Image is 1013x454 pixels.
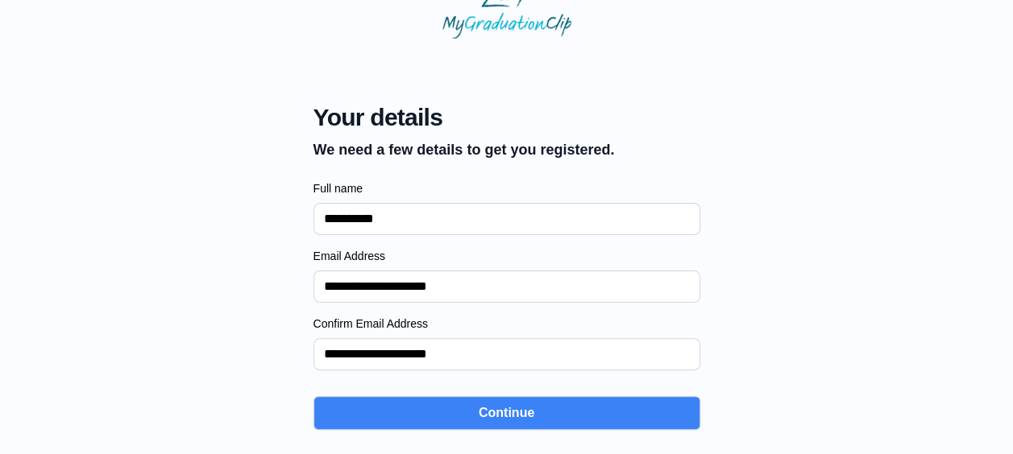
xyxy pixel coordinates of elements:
label: Email Address [313,248,700,264]
p: We need a few details to get you registered. [313,138,615,161]
label: Confirm Email Address [313,316,700,332]
label: Full name [313,180,700,196]
button: Continue [313,396,700,430]
span: Your details [313,103,615,132]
